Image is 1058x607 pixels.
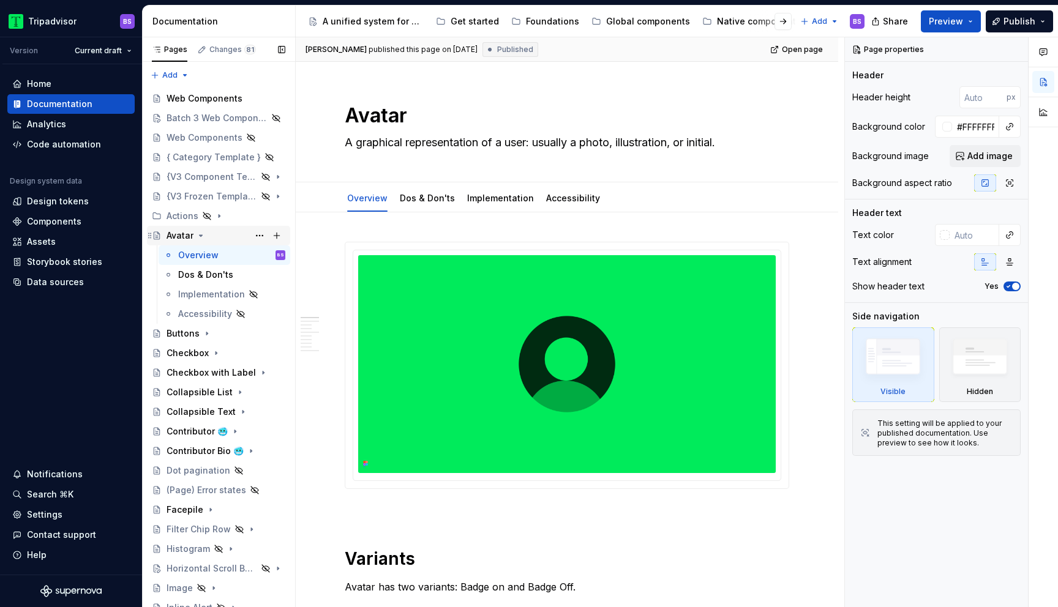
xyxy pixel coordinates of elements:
div: This setting will be applied to your published documentation. Use preview to see how it looks. [877,419,1013,448]
div: BS [853,17,861,26]
a: Filter Chip Row [147,519,290,539]
div: Hidden [939,327,1021,402]
div: Checkbox with Label [167,367,256,379]
a: Dos & Don'ts [159,265,290,285]
a: A unified system for every journey. [303,12,429,31]
div: Buttons [167,327,200,340]
a: Checkbox with Label [147,363,290,382]
a: Image [147,578,290,598]
a: {V3 Component Template} [147,167,290,187]
a: Get started [431,12,504,31]
button: Add image [950,145,1021,167]
div: { Category Template } [167,151,261,163]
img: 0ed0e8b8-9446-497d-bad0-376821b19aa5.png [9,14,23,29]
span: Publish [1004,15,1035,28]
div: A unified system for every journey. [323,15,424,28]
div: Version [10,46,38,56]
p: Avatar has two variants: Badge on and Badge Off. [345,579,789,594]
div: {V3 Component Template} [167,171,257,183]
div: {V3 Frozen Template} [167,190,257,203]
div: Web Components [167,92,242,105]
div: Implementation [462,185,539,210]
div: Settings [27,508,62,521]
div: Header text [852,207,902,219]
div: Design system data [10,176,82,186]
a: Contributor Bio 🥶 [147,441,290,461]
div: Get started [451,15,499,28]
a: Checkbox [147,343,290,363]
div: Contributor Bio 🥶 [167,445,244,457]
div: Actions [167,210,198,222]
input: Auto [959,86,1007,108]
div: BS [277,249,284,261]
a: Facepile [147,500,290,519]
button: Notifications [7,464,135,484]
a: Batch 3 Web Components [147,108,290,128]
h1: Variants [345,548,789,570]
div: Analytics [27,118,66,130]
textarea: A graphical representation of a user: usually a photo, illustration, or initial. [342,133,787,152]
div: Visible [852,327,934,402]
button: Contact support [7,525,135,545]
span: Add [812,17,827,26]
a: Documentation [7,94,135,114]
div: Actions [147,206,290,226]
a: Global components [587,12,695,31]
div: Checkbox [167,347,209,359]
div: Side navigation [852,310,920,322]
a: Collapsible Text [147,402,290,422]
div: (Page) Error states [167,484,246,496]
a: Assets [7,232,135,251]
a: Horizontal Scroll Bar Button [147,559,290,578]
div: Text color [852,229,894,241]
div: Dos & Don'ts [395,185,460,210]
div: Batch 3 Web Components [167,112,268,124]
div: Dot pagination [167,464,230,477]
a: Dot pagination [147,461,290,480]
div: Header height [852,91,910,103]
div: Help [27,549,47,561]
a: Implementation [159,285,290,304]
a: Implementation [467,193,534,203]
a: Collapsible List [147,382,290,402]
input: Auto [950,224,999,246]
div: Changes [209,45,256,54]
div: Collapsible List [167,386,233,398]
div: Tripadvisor [28,15,77,28]
a: Dos & Don'ts [400,193,455,203]
a: (Page) Error states [147,480,290,500]
div: Avatar [167,229,193,242]
div: published this page on [DATE] [369,45,478,54]
div: Documentation [152,15,290,28]
div: Native components [717,15,801,28]
a: Accessibility [159,304,290,324]
textarea: Avatar [342,101,787,130]
a: Avatar [147,226,290,245]
a: Components [7,212,135,231]
div: Show header text [852,280,925,292]
div: Accessibility [541,185,605,210]
div: Components [27,215,81,228]
div: Assets [27,236,56,248]
div: Global components [606,15,690,28]
div: Background aspect ratio [852,177,952,189]
button: Current draft [69,42,137,59]
div: Storybook stories [27,256,102,268]
div: Collapsible Text [167,406,236,418]
div: Data sources [27,276,84,288]
a: { Category Template } [147,147,290,167]
div: Foundations [526,15,579,28]
a: Code automation [7,135,135,154]
div: Home [27,78,51,90]
div: Image [167,582,193,594]
div: Implementation [178,288,245,300]
div: BS [123,17,132,26]
span: [PERSON_NAME] [306,45,367,54]
button: Share [865,10,916,32]
div: Search ⌘K [27,488,73,501]
div: Contact support [27,529,96,541]
button: Add [797,13,842,30]
label: Yes [985,281,999,291]
button: Publish [986,10,1053,32]
div: Web Components [167,132,242,144]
